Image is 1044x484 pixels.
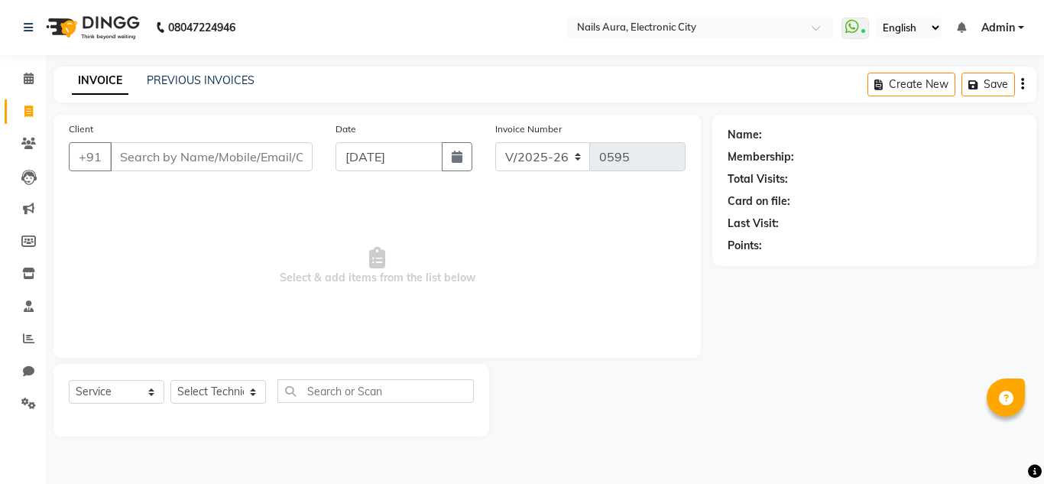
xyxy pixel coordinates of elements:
label: Client [69,122,93,136]
b: 08047224946 [168,6,235,49]
input: Search by Name/Mobile/Email/Code [110,142,313,171]
div: Last Visit: [728,216,779,232]
button: +91 [69,142,112,171]
div: Card on file: [728,193,790,210]
label: Date [336,122,356,136]
a: INVOICE [72,67,128,95]
a: PREVIOUS INVOICES [147,73,255,87]
button: Save [961,73,1015,96]
button: Create New [867,73,955,96]
div: Name: [728,127,762,143]
div: Total Visits: [728,171,788,187]
span: Select & add items from the list below [69,190,686,343]
input: Search or Scan [277,379,474,403]
img: logo [39,6,144,49]
div: Points: [728,238,762,254]
span: Admin [981,20,1015,36]
label: Invoice Number [495,122,562,136]
div: Membership: [728,149,794,165]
